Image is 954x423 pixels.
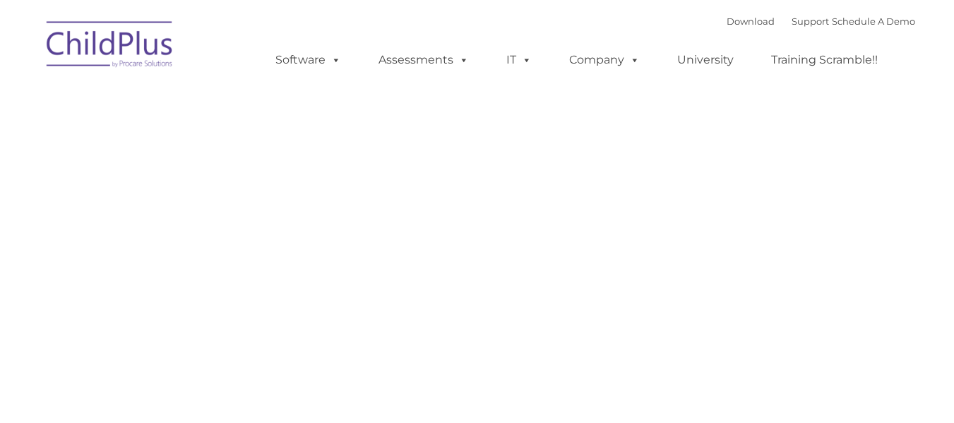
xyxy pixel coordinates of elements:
a: Training Scramble!! [757,46,892,74]
a: Schedule A Demo [832,16,915,27]
a: IT [492,46,546,74]
a: Support [792,16,829,27]
a: University [663,46,748,74]
a: Assessments [364,46,483,74]
a: Software [261,46,355,74]
img: ChildPlus by Procare Solutions [40,11,181,82]
a: Download [727,16,775,27]
font: | [727,16,915,27]
a: Company [555,46,654,74]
